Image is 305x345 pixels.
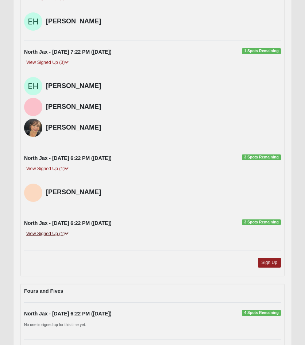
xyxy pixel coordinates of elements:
img: Elizabeth Heinlein [24,77,42,95]
a: Sign Up [258,258,281,268]
a: View Signed Up (3) [24,59,71,66]
strong: Fours and Fives [24,288,63,294]
a: View Signed Up (1) [24,165,71,173]
h4: [PERSON_NAME] [46,82,281,90]
img: Melesia Ziller [24,119,42,137]
h4: [PERSON_NAME] [46,18,281,26]
img: Karen Johnson [24,98,42,116]
span: 3 Spots Remaining [242,219,281,225]
small: No one is signed up for this time yet. [24,322,86,327]
h4: [PERSON_NAME] [46,124,281,132]
img: Elizabeth Heinlein [24,12,42,31]
span: 3 Spots Remaining [242,154,281,160]
span: 4 Spots Remaining [242,310,281,316]
span: 1 Spots Remaining [242,48,281,54]
img: Katie Orso [24,184,42,202]
strong: North Jax - [DATE] 6:22 PM ([DATE]) [24,311,112,317]
h4: [PERSON_NAME] [46,103,281,111]
strong: North Jax - [DATE] 6:22 PM ([DATE]) [24,155,112,161]
strong: North Jax - [DATE] 7:22 PM ([DATE]) [24,49,112,55]
a: View Signed Up (1) [24,230,71,238]
h4: [PERSON_NAME] [46,188,281,196]
strong: North Jax - [DATE] 6:22 PM ([DATE]) [24,220,112,226]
